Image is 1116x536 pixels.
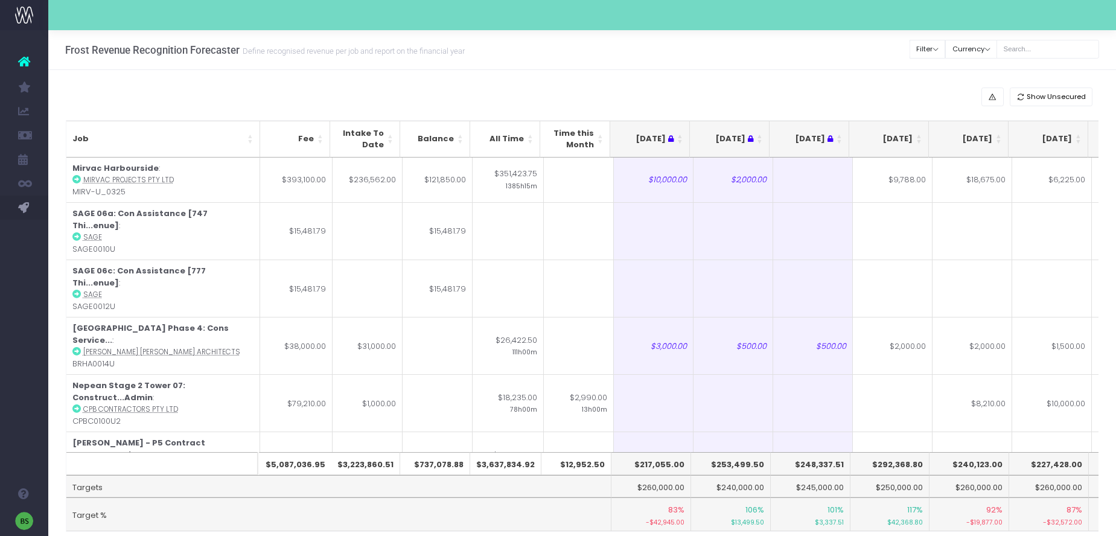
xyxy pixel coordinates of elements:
abbr: SAGE [83,290,102,299]
td: $38,000.00 [260,317,333,374]
td: $260,000.00 [929,475,1009,498]
th: $253,499.50 [691,452,771,475]
td: $2,000.00 [853,317,933,374]
th: Sep 25: activate to sort column ascending [849,121,929,158]
td: $49,160.00 [260,432,333,489]
abbr: Mirvac Projects Pty Ltd [83,175,174,185]
th: Fee: activate to sort column ascending [260,121,330,158]
td: $1,000.00 [333,374,403,432]
th: Jul 25 : activate to sort column ascending [690,121,770,158]
td: : SAGE0010U [66,202,260,260]
span: 92% [986,504,1003,516]
th: $5,087,036.95 [260,452,332,475]
th: Jun 25 : activate to sort column ascending [610,121,690,158]
td: $10,000.00 [614,158,694,203]
td: Targets [66,475,611,498]
td: $260,000.00 [1009,475,1089,498]
td: $500.00 [694,317,773,374]
td: $393,100.00 [260,158,333,203]
button: Show Unsecured [1010,88,1093,106]
td: $260,000.00 [611,475,691,498]
td: : MIRV-U_0325 [66,158,260,203]
td: $236,562.00 [333,158,403,203]
td: : BVNA0032U [66,432,260,489]
h3: Frost Revenue Recognition Forecaster [65,44,465,56]
small: 1385h15m [506,180,537,191]
span: 83% [668,504,684,516]
td: $500.00 [773,317,853,374]
button: Filter [910,40,946,59]
small: $13,499.50 [697,516,764,528]
abbr: SAGE [83,232,102,242]
td: $79,210.00 [260,374,333,432]
td: $351,423.75 [473,158,544,203]
small: Define recognised revenue per job and report on the financial year [240,44,465,56]
td: $15,481.79 [403,260,473,317]
td: $2,990.00 [544,374,614,432]
th: Time this Month: activate to sort column ascending [540,121,610,158]
td: $121,850.00 [403,158,473,203]
th: $3,637,834.92 [470,452,541,475]
td: $26,422.50 [473,317,544,374]
td: $245,000.00 [771,475,850,498]
td: : CPBC0100U2 [66,374,260,432]
td: $2,000.00 [933,317,1012,374]
th: Oct 25: activate to sort column ascending [929,121,1009,158]
td: $8,210.00 [933,374,1012,432]
span: 106% [745,504,764,516]
small: 78h00m [510,403,537,414]
strong: [PERSON_NAME] - P5 Contract Documentation... [72,437,205,461]
span: 87% [1067,504,1082,516]
td: $18,235.00 [473,374,544,432]
th: Nov 25: activate to sort column ascending [1009,121,1088,158]
strong: Nepean Stage 2 Tower 07: Construct...Admin [72,380,185,403]
td: $2,000.00 [694,158,773,203]
td: $10,000.00 [1012,374,1092,432]
td: $15,481.79 [403,202,473,260]
td: $3,000.00 [614,317,694,374]
small: -$42,945.00 [617,516,684,528]
td: : BRHA0014U [66,317,260,374]
th: $737,078.88 [400,452,470,475]
abbr: CPB Contractors Pty Ltd [83,404,178,414]
td: Target % [66,497,611,531]
small: $42,368.80 [856,516,923,528]
td: $49,160.00 [333,432,403,489]
th: Intake To Date: activate to sort column ascending [330,121,400,158]
span: Show Unsecured [1027,92,1086,102]
th: All Time: activate to sort column ascending [470,121,540,158]
span: 101% [827,504,844,516]
td: $250,000.00 [850,475,930,498]
th: Aug 25 : activate to sort column ascending [770,121,849,158]
td: $218,252.50 [473,432,544,489]
th: $240,123.00 [929,452,1009,475]
td: $9,788.00 [853,158,933,203]
small: 13h00m [582,403,607,414]
small: 111h00m [512,346,537,357]
td: $1,500.00 [1012,317,1092,374]
small: $3,337.51 [777,516,844,528]
button: Currency [945,40,997,59]
th: $3,223,860.51 [330,452,400,475]
strong: [GEOGRAPHIC_DATA] Phase 4: Cons Service... [72,322,229,346]
th: Balance: activate to sort column ascending [400,121,470,158]
td: $31,000.00 [333,317,403,374]
th: $12,952.50 [541,452,611,475]
td: $6,225.00 [1012,158,1092,203]
td: $15,481.79 [260,260,333,317]
small: -$19,877.00 [936,516,1003,528]
td: $15,481.79 [260,202,333,260]
strong: Mirvac Harbourside [72,162,159,174]
abbr: Brewster Hjorth Architects [83,347,240,357]
th: $227,428.00 [1009,452,1089,475]
strong: SAGE 06c: Con Assistance [777 Thi...enue] [72,265,206,289]
th: $248,337.51 [771,452,850,475]
span: 117% [907,504,923,516]
th: Job: activate to sort column ascending [66,121,260,158]
input: Search... [996,40,1099,59]
th: $292,368.80 [850,452,930,475]
td: $240,000.00 [691,475,771,498]
td: : SAGE0012U [66,260,260,317]
img: images/default_profile_image.png [15,512,33,530]
strong: SAGE 06a: Con Assistance [747 Thi...enue] [72,208,208,231]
